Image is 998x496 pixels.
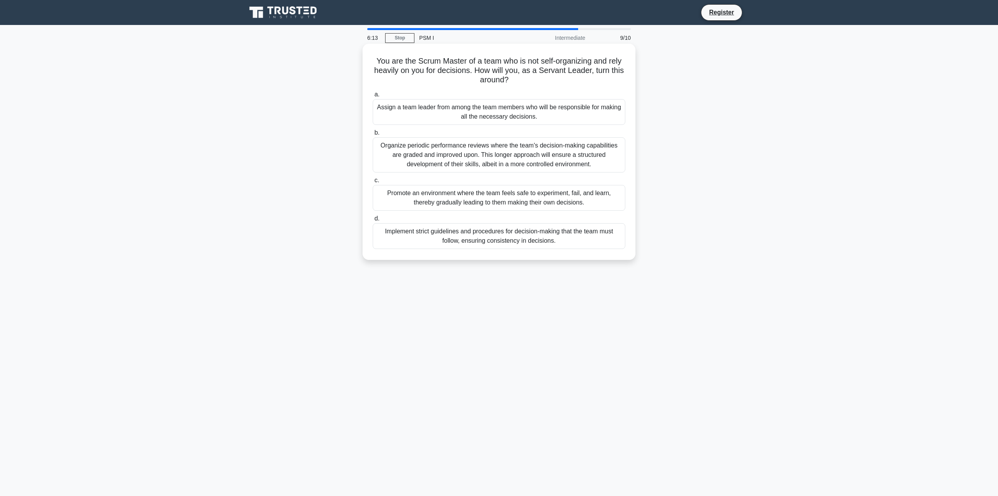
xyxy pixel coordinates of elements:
div: Assign a team leader from among the team members who will be responsible for making all the neces... [373,99,625,125]
a: Stop [385,33,414,43]
div: 9/10 [590,30,635,46]
span: d. [374,215,379,222]
a: Register [704,7,739,17]
div: 6:13 [363,30,385,46]
div: Implement strict guidelines and procedures for decision-making that the team must follow, ensurin... [373,223,625,249]
span: b. [374,129,379,136]
div: PSM I [414,30,522,46]
span: a. [374,91,379,98]
span: c. [374,177,379,183]
h5: You are the Scrum Master of a team who is not self-organizing and rely heavily on you for decisio... [372,56,626,85]
div: Organize periodic performance reviews where the team's decision-making capabilities are graded an... [373,137,625,172]
div: Intermediate [522,30,590,46]
div: Promote an environment where the team feels safe to experiment, fail, and learn, thereby graduall... [373,185,625,211]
